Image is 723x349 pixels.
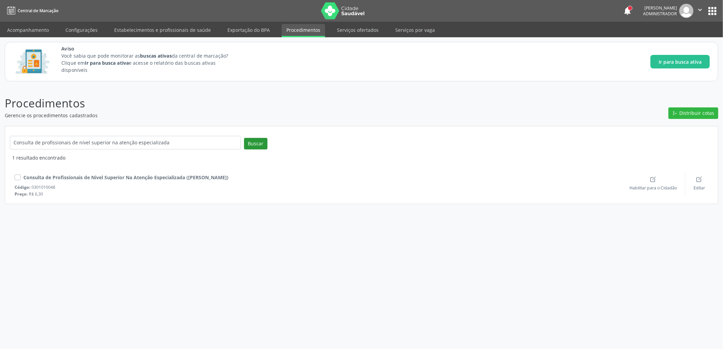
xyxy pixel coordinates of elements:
strong: Ir para busca ativa [85,60,129,66]
img: Imagem de CalloutCard [13,46,52,77]
span: Aviso [61,45,241,52]
p: Procedimentos [5,95,504,112]
button: git merge outline Distribuir cotas [668,107,718,119]
button: apps [706,5,718,17]
span: Habilitar para o Cidadão [629,185,677,191]
a: Acompanhamento [2,24,54,36]
img: img [679,4,694,18]
span: Administrador [643,11,677,17]
button: Ir para busca ativa [650,55,710,68]
a: Estabelecimentos e profissionais de saúde [109,24,216,36]
a: Exportação do BPA [223,24,275,36]
strong: buscas ativas [140,53,172,59]
button: notifications [623,6,632,16]
div: Consulta de Profissionais de Nivel Superior Na Atenção Especializada (Exceto Médico) [23,174,228,181]
a: Procedimentos [282,24,325,37]
span: Central de Marcação [18,8,58,14]
span: Distribuir cotas [680,109,715,117]
a: Serviços por vaga [390,24,440,36]
div: 1 resultado encontrado [12,154,713,161]
div: 0301010048 [15,184,621,190]
p: Você sabia que pode monitorar as da central de marcação? Clique em e acesse o relatório das busca... [61,52,241,74]
ion-icon: create outline [696,176,703,183]
span: Ir para busca ativa [659,58,702,65]
ion-icon: create outline [650,176,657,183]
span: R$ 6,30 [29,191,43,197]
button: Buscar [244,138,267,149]
div: [PERSON_NAME] [643,5,677,11]
a: Configurações [61,24,102,36]
ion-icon: git merge outline [672,111,677,116]
span: Código: [15,184,31,190]
p: Gerencie os procedimentos cadastrados [5,112,504,119]
i:  [696,6,704,14]
button:  [694,4,706,18]
span: Editar [694,185,705,191]
span: Preço: [15,191,28,197]
a: Serviços ofertados [332,24,383,36]
a: Central de Marcação [5,5,58,16]
input: Busque pelo nome ou código de procedimento [10,136,241,149]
